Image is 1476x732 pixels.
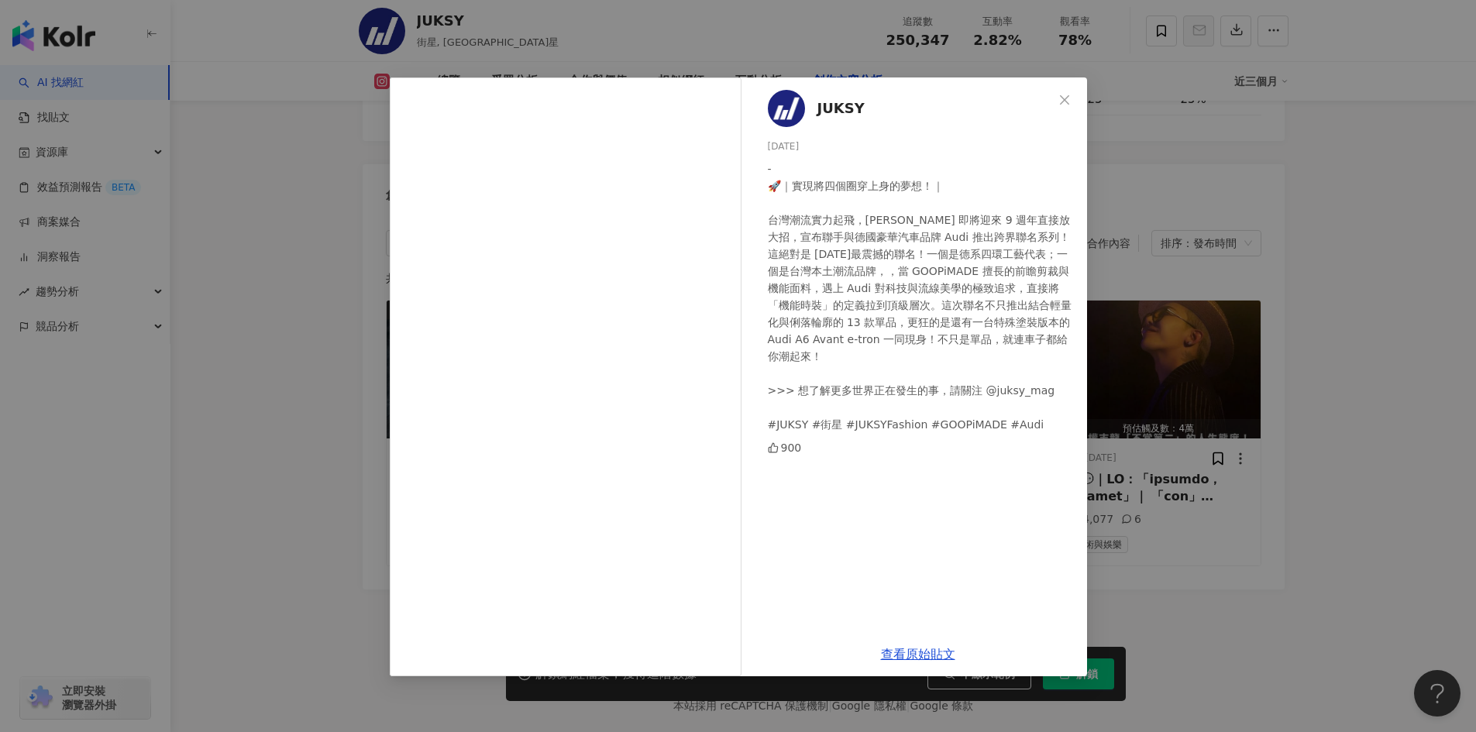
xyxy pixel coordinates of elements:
div: 900 [768,439,802,456]
a: KOL AvatarJUKSY [768,90,1053,127]
a: 查看原始貼文 [881,647,955,662]
span: close [1058,94,1071,106]
span: JUKSY [817,98,865,119]
img: KOL Avatar [768,90,805,127]
div: [DATE] [768,139,1075,154]
button: Close [1049,84,1080,115]
div: - 🚀｜實現將四個圈穿上身的夢想！｜ ​ 台灣潮流實力起飛，[PERSON_NAME] 即將迎來 9 週年直接放大招，宣布聯手與德國豪華汽車品牌 Audi 推出跨界聯名系列！這絕對是 [DATE... [768,160,1075,433]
